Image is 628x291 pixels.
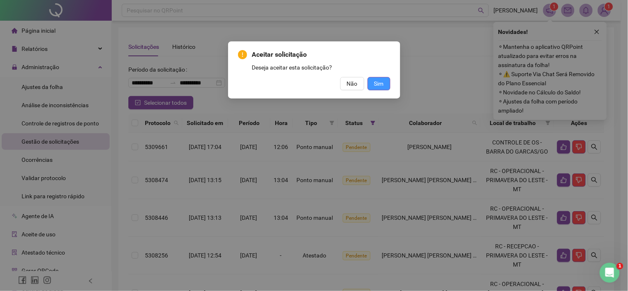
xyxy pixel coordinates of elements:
span: Não [347,79,358,88]
span: Aceitar solicitação [252,50,390,60]
div: Deseja aceitar esta solicitação? [252,63,390,72]
span: exclamation-circle [238,50,247,59]
span: Sim [374,79,384,88]
button: Não [340,77,364,90]
button: Sim [368,77,390,90]
span: 1 [617,263,623,269]
iframe: Intercom live chat [600,263,620,283]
